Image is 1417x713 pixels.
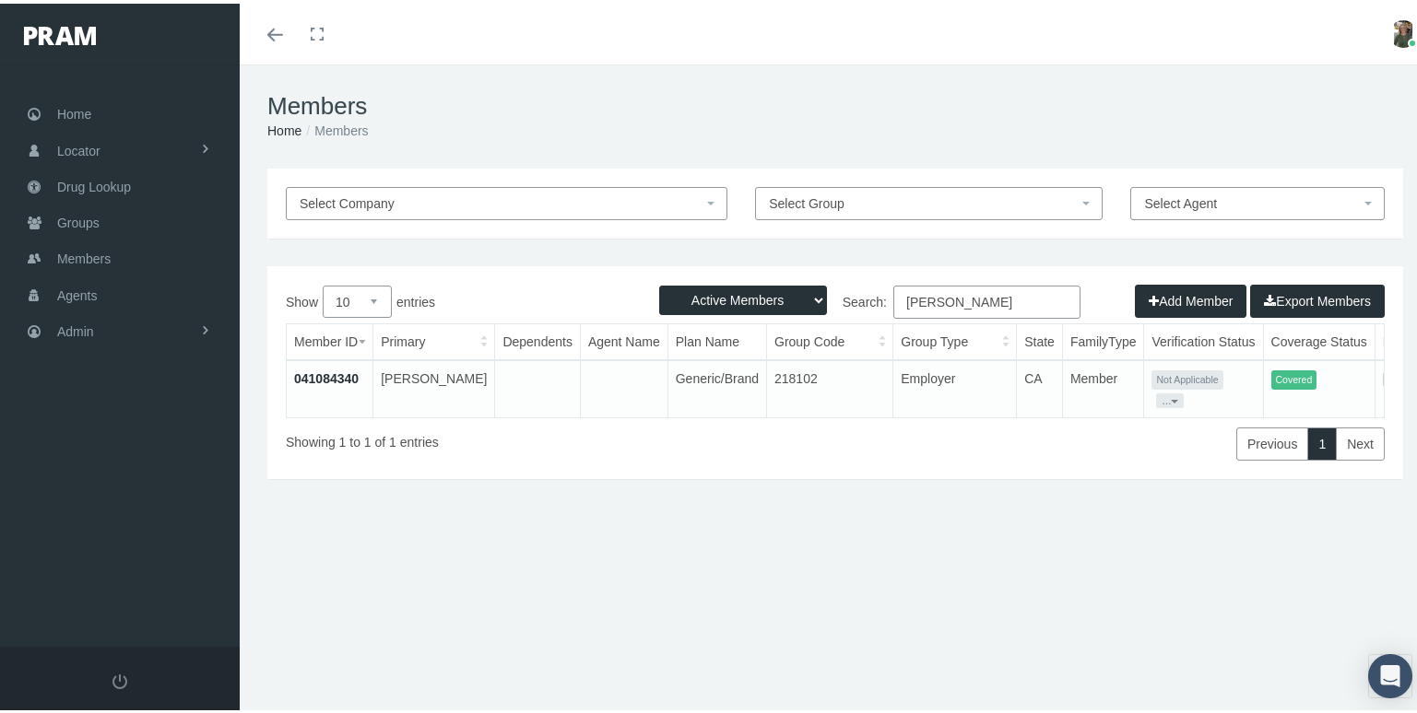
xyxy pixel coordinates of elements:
[1250,281,1385,314] button: Export Members
[24,23,96,41] img: PRAM_20_x_78.png
[57,275,98,310] span: Agents
[57,93,91,128] span: Home
[835,282,1080,315] label: Search:
[373,321,495,356] th: Primary: activate to sort column ascending
[294,368,359,382] a: 041084340
[893,282,1080,315] input: Search:
[893,356,1017,414] td: Employer
[667,321,766,356] th: Plan Name
[57,130,100,165] span: Locator
[301,117,368,137] li: Members
[767,356,893,414] td: 218102
[767,321,893,356] th: Group Code: activate to sort column ascending
[57,238,111,273] span: Members
[1156,390,1184,404] button: ...
[1307,424,1337,457] a: 1
[1236,424,1308,457] a: Previous
[495,321,581,356] th: Dependents
[1144,193,1217,207] span: Select Agent
[1135,281,1246,314] button: Add Member
[1271,367,1317,386] span: Covered
[1144,321,1263,356] th: Verification Status
[287,321,373,356] th: Member ID: activate to sort column ascending
[1062,356,1144,414] td: Member
[267,88,1403,117] h1: Members
[1017,356,1063,414] td: CA
[267,120,301,134] a: Home
[300,193,395,207] span: Select Company
[667,356,766,414] td: Generic/Brand
[893,321,1017,356] th: Group Type: activate to sort column ascending
[1017,321,1063,356] th: State
[580,321,667,356] th: Agent Name
[373,356,495,414] td: [PERSON_NAME]
[1389,17,1417,44] img: S_Profile_Picture_15372.jpg
[1263,321,1375,356] th: Coverage Status
[1151,367,1222,386] span: Not Applicable
[1062,321,1144,356] th: FamilyType
[1368,650,1412,695] div: Open Intercom Messenger
[286,282,835,314] label: Show entries
[57,202,100,237] span: Groups
[769,193,844,207] span: Select Group
[323,282,392,314] select: Showentries
[1336,424,1385,457] a: Next
[57,310,94,345] span: Admin
[57,166,131,201] span: Drug Lookup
